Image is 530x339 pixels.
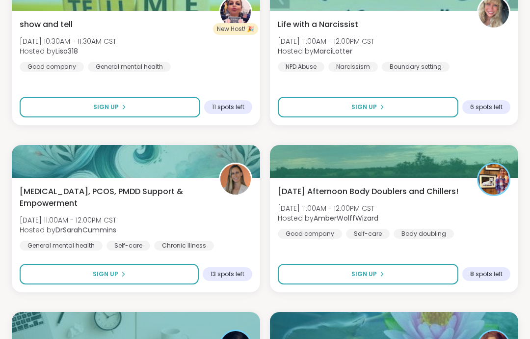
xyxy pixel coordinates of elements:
[55,225,116,235] b: DrSarahCummins
[278,203,378,213] span: [DATE] 11:00AM - 12:00PM CST
[278,264,458,284] button: Sign Up
[154,241,214,251] div: Chronic Illness
[314,46,352,56] b: MarciLotter
[20,97,200,117] button: Sign Up
[278,97,458,117] button: Sign Up
[278,46,374,56] span: Hosted by
[213,23,258,35] div: New Host! 🎉
[211,270,244,278] span: 13 spots left
[314,213,378,223] b: AmberWolffWizard
[351,270,377,279] span: Sign Up
[20,215,116,225] span: [DATE] 11:00AM - 12:00PM CST
[93,103,119,112] span: Sign Up
[470,103,503,111] span: 6 spots left
[20,241,103,251] div: General mental health
[20,19,73,30] span: show and tell
[278,229,342,239] div: Good company
[106,241,150,251] div: Self-care
[278,19,358,30] span: Life with a Narcissist
[20,186,208,209] span: [MEDICAL_DATA], PCOS, PMDD Support & Empowerment
[470,270,503,278] span: 8 spots left
[220,164,251,195] img: DrSarahCummins
[20,36,116,46] span: [DATE] 10:30AM - 11:30AM CST
[346,229,390,239] div: Self-care
[20,62,84,72] div: Good company
[20,225,116,235] span: Hosted by
[328,62,378,72] div: Narcissism
[394,229,454,239] div: Body doubling
[278,36,374,46] span: [DATE] 11:00AM - 12:00PM CST
[20,264,199,284] button: Sign Up
[55,46,78,56] b: Lisa318
[93,270,118,279] span: Sign Up
[278,213,378,223] span: Hosted by
[351,103,377,112] span: Sign Up
[20,46,116,56] span: Hosted by
[212,103,244,111] span: 11 spots left
[278,186,458,198] span: [DATE] Afternoon Body Doublers and Chillers!
[88,62,171,72] div: General mental health
[478,164,509,195] img: AmberWolffWizard
[278,62,324,72] div: NPD Abuse
[382,62,450,72] div: Boundary setting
